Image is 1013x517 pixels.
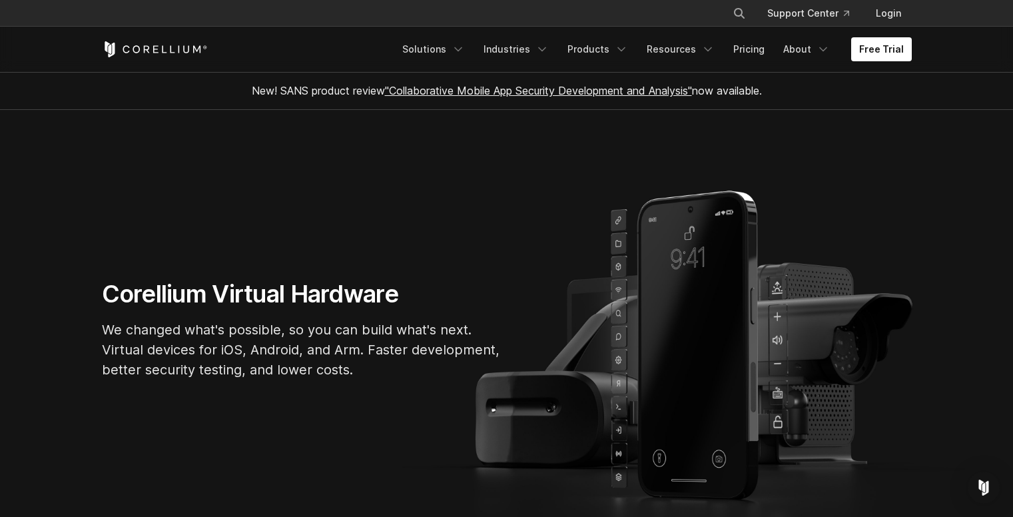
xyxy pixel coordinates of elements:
div: Navigation Menu [717,1,912,25]
a: Products [559,37,636,61]
a: Login [865,1,912,25]
a: Support Center [757,1,860,25]
a: Corellium Home [102,41,208,57]
a: Free Trial [851,37,912,61]
a: Resources [639,37,723,61]
a: Solutions [394,37,473,61]
h1: Corellium Virtual Hardware [102,279,502,309]
p: We changed what's possible, so you can build what's next. Virtual devices for iOS, Android, and A... [102,320,502,380]
span: New! SANS product review now available. [252,84,762,97]
div: Open Intercom Messenger [968,472,1000,504]
a: About [775,37,838,61]
a: Industries [476,37,557,61]
a: "Collaborative Mobile App Security Development and Analysis" [385,84,692,97]
a: Pricing [725,37,773,61]
button: Search [727,1,751,25]
div: Navigation Menu [394,37,912,61]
